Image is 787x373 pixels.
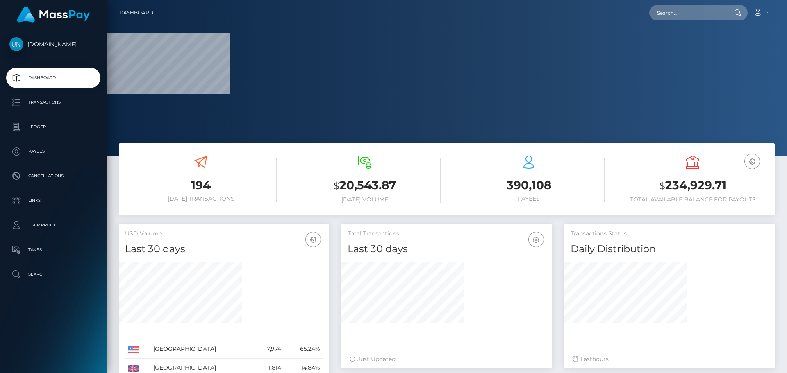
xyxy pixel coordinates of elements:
h5: USD Volume [125,230,323,238]
a: Taxes [6,240,100,260]
img: Unlockt.me [9,37,23,51]
h6: Total Available Balance for Payouts [617,196,769,203]
a: Cancellations [6,166,100,186]
div: Just Updated [350,355,544,364]
h6: Payees [453,195,605,202]
a: Links [6,190,100,211]
h4: Daily Distribution [571,242,769,256]
p: Ledger [9,121,97,133]
a: Payees [6,141,100,162]
h3: 20,543.87 [289,177,441,194]
a: User Profile [6,215,100,235]
h5: Transactions Status [571,230,769,238]
p: Taxes [9,244,97,256]
a: Dashboard [119,4,153,21]
a: Ledger [6,117,100,137]
h3: 194 [125,177,277,193]
td: [GEOGRAPHIC_DATA] [150,340,254,359]
h5: Total Transactions [348,230,546,238]
span: [DOMAIN_NAME] [6,41,100,48]
p: Cancellations [9,170,97,182]
p: Payees [9,145,97,158]
h3: 234,929.71 [617,177,769,194]
a: Transactions [6,92,100,113]
div: Last hours [573,355,767,364]
td: 65.24% [284,340,323,359]
td: 7,974 [254,340,284,359]
p: Dashboard [9,72,97,84]
h6: [DATE] Volume [289,196,441,203]
p: User Profile [9,219,97,231]
p: Search [9,268,97,280]
img: MassPay Logo [17,7,90,23]
small: $ [334,180,339,192]
h6: [DATE] Transactions [125,195,277,202]
h4: Last 30 days [125,242,323,256]
a: Search [6,264,100,285]
img: GB.png [128,365,139,372]
h4: Last 30 days [348,242,546,256]
p: Links [9,194,97,207]
h3: 390,108 [453,177,605,193]
input: Search... [649,5,726,20]
small: $ [660,180,665,192]
p: Transactions [9,96,97,109]
a: Dashboard [6,68,100,88]
img: US.png [128,346,139,353]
